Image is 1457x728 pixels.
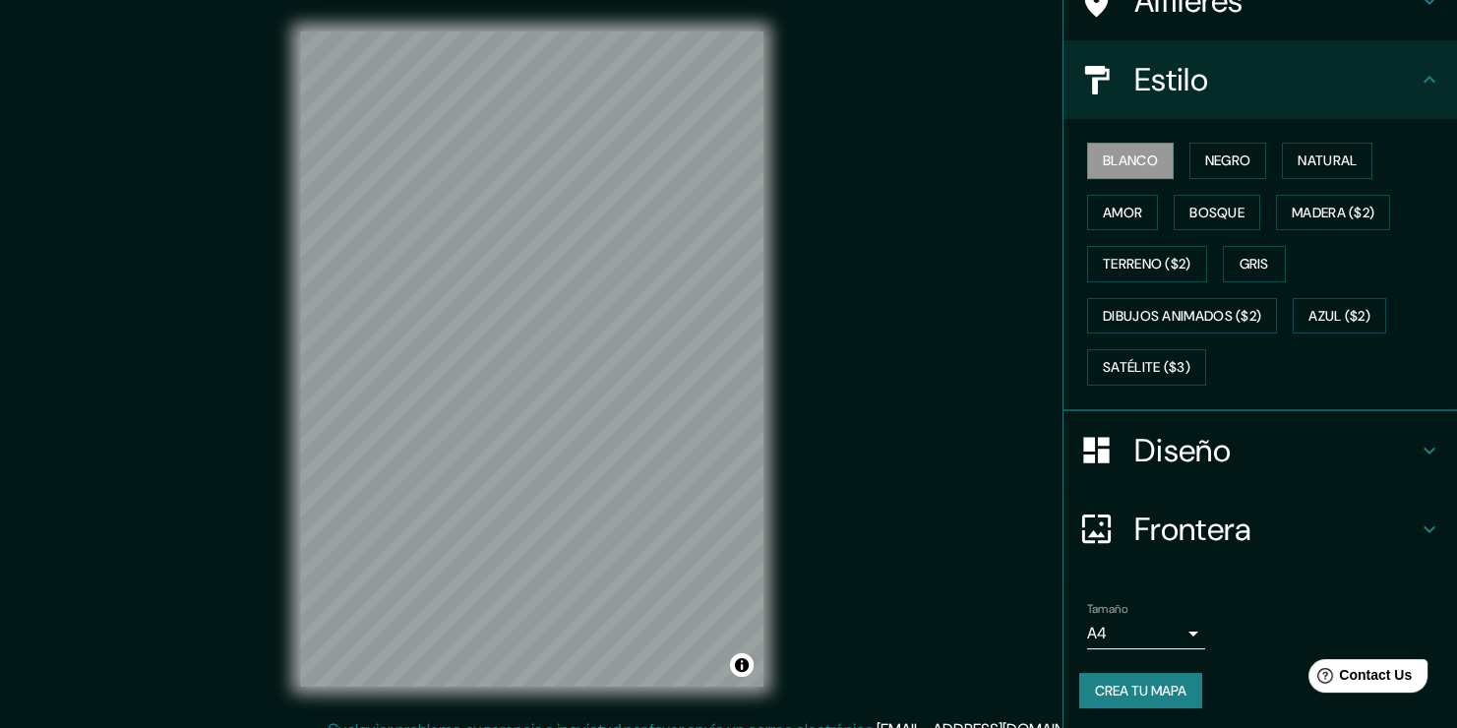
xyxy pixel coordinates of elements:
[1134,431,1418,470] h4: Diseño
[1174,195,1260,231] button: Bosque
[1063,490,1457,569] div: Frontera
[1079,673,1202,709] button: Crea tu mapa
[1087,246,1207,282] button: Terreno ($2)
[1063,411,1457,490] div: Diseño
[1087,298,1277,334] button: Dibujos animados ($2)
[1293,298,1386,334] button: Azul ($2)
[1087,600,1127,617] label: Tamaño
[1282,651,1435,706] iframe: Help widget launcher
[1189,143,1267,179] button: Negro
[1134,510,1418,549] h4: Frontera
[1087,349,1206,386] button: Satélite ($3)
[1282,143,1372,179] button: Natural
[300,31,763,687] canvas: Map
[1087,195,1158,231] button: Amor
[1087,143,1174,179] button: Blanco
[1063,40,1457,119] div: Estilo
[1134,60,1418,99] h4: Estilo
[1223,246,1286,282] button: Gris
[1276,195,1390,231] button: Madera ($2)
[730,653,754,677] button: Toggle attribution
[1087,618,1205,649] div: A4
